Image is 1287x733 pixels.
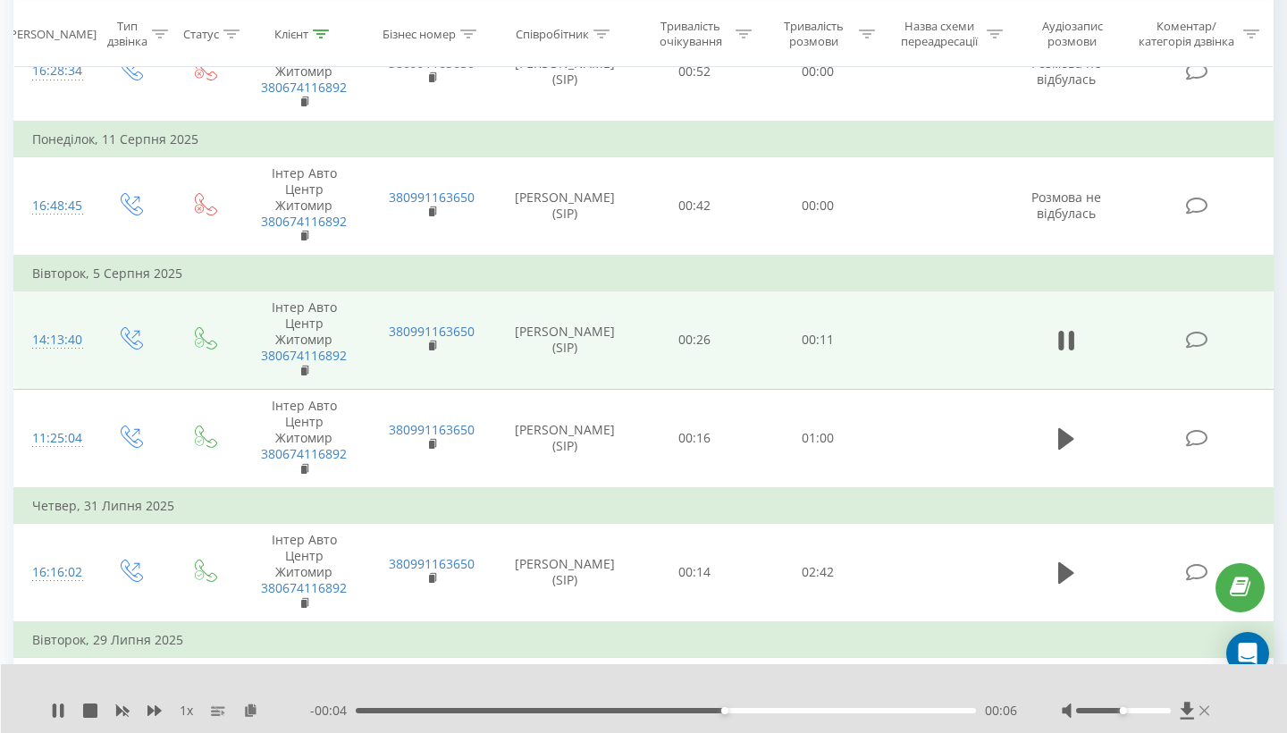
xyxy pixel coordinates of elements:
td: [PERSON_NAME] (SIP) [496,156,634,255]
a: 380991163650 [389,555,475,572]
td: [PERSON_NAME] (SIP) [496,22,634,121]
a: 380991163650 [389,189,475,206]
div: Open Intercom Messenger [1226,632,1269,675]
td: 00:26 [634,291,757,389]
td: 00:14 [634,523,757,621]
div: Аудіозапис розмови [1023,19,1121,49]
td: [PERSON_NAME] (SIP) [496,523,634,621]
td: Інтер Авто Центр Житомир [240,156,368,255]
td: Четвер, 31 Липня 2025 [14,488,1274,524]
td: 00:52 [634,22,757,121]
div: 16:48:45 [32,189,75,223]
td: Інтер Авто Центр Житомир [240,523,368,621]
td: Інтер Авто Центр Житомир [240,22,368,121]
a: 380674116892 [261,445,347,462]
td: 00:11 [756,291,879,389]
span: 1 x [180,702,193,720]
div: Бізнес номер [383,26,456,41]
span: Розмова не відбулась [1031,189,1101,222]
a: 380674116892 [261,79,347,96]
a: 380674116892 [261,347,347,364]
div: 16:28:34 [32,54,75,88]
div: 14:13:40 [32,323,75,358]
td: Вівторок, 29 Липня 2025 [14,622,1274,658]
div: [PERSON_NAME] [6,26,97,41]
a: 380674116892 [261,579,347,596]
td: Понеділок, 11 Серпня 2025 [14,122,1274,157]
div: 16:16:02 [32,555,75,590]
div: Статус [183,26,219,41]
td: 00:42 [634,156,757,255]
div: Тривалість очікування [650,19,732,49]
td: 00:00 [756,156,879,255]
div: Назва схеми переадресації [896,19,982,49]
div: Коментар/категорія дзвінка [1134,19,1239,49]
td: [PERSON_NAME] (SIP) [496,291,634,389]
td: Вівторок, 5 Серпня 2025 [14,256,1274,291]
td: 00:00 [756,22,879,121]
div: Клієнт [274,26,308,41]
td: 01:00 [756,389,879,487]
td: Інтер Авто Центр Житомир [240,389,368,487]
div: Тип дзвінка [107,19,147,49]
td: 00:16 [634,389,757,487]
span: 00:06 [985,702,1017,720]
div: Accessibility label [721,707,728,714]
td: [PERSON_NAME] (SIP) [496,389,634,487]
div: Співробітник [516,26,589,41]
td: 02:42 [756,523,879,621]
div: Accessibility label [1120,707,1127,714]
span: Розмова не відбулась [1031,55,1101,88]
a: 380674116892 [261,213,347,230]
span: - 00:04 [310,702,356,720]
a: 380991163650 [389,421,475,438]
div: 11:25:04 [32,421,75,456]
td: Інтер Авто Центр Житомир [240,291,368,389]
div: Тривалість розмови [772,19,854,49]
a: 380991163650 [389,55,475,72]
a: 380991163650 [389,323,475,340]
